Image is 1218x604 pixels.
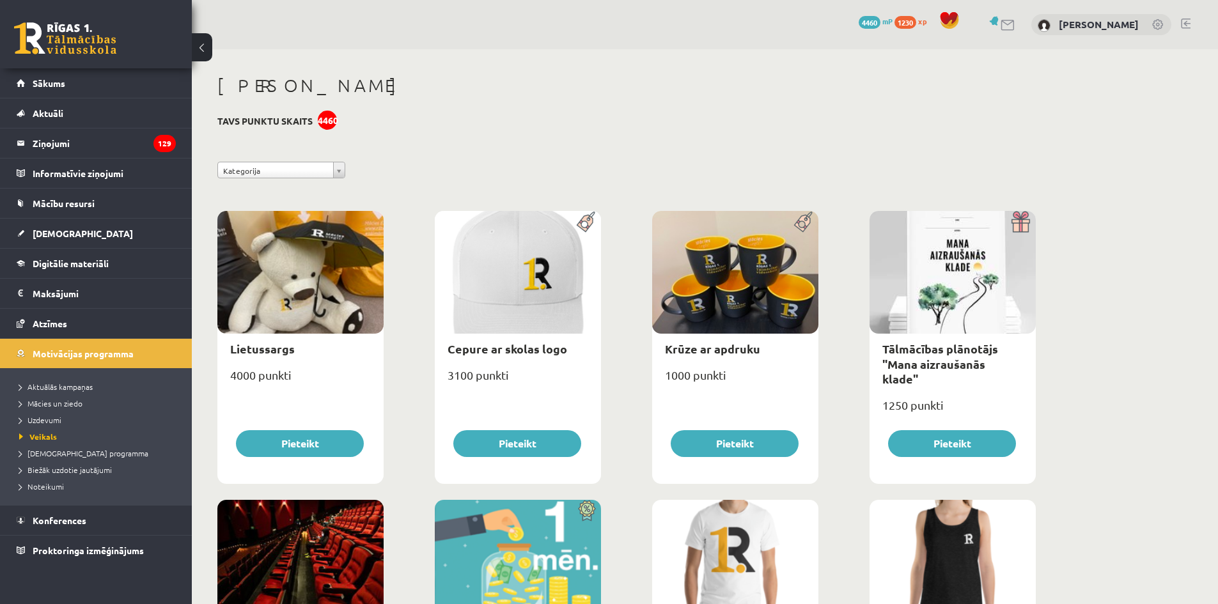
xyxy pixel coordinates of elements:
[236,430,364,457] button: Pieteikt
[33,545,144,556] span: Proktoringa izmēģinājums
[14,22,116,54] a: Rīgas 1. Tālmācības vidusskola
[17,279,176,308] a: Maksājumi
[33,159,176,188] legend: Informatīvie ziņojumi
[19,398,179,409] a: Mācies un ziedo
[217,75,1036,97] h1: [PERSON_NAME]
[665,341,760,356] a: Krūze ar apdruku
[448,341,567,356] a: Cepure ar skolas logo
[230,341,295,356] a: Lietussargs
[217,116,313,127] h3: Tavs punktu skaits
[19,431,179,442] a: Veikals
[882,16,893,26] span: mP
[894,16,916,29] span: 1230
[17,68,176,98] a: Sākums
[17,339,176,368] a: Motivācijas programma
[17,128,176,158] a: Ziņojumi129
[882,341,998,386] a: Tālmācības plānotājs "Mana aizraušanās klade"
[217,364,384,396] div: 4000 punkti
[19,382,93,392] span: Aktuālās kampaņas
[17,536,176,565] a: Proktoringa izmēģinājums
[19,481,64,492] span: Noteikumi
[17,98,176,128] a: Aktuāli
[17,189,176,218] a: Mācību resursi
[33,318,67,329] span: Atzīmes
[435,364,601,396] div: 3100 punkti
[1038,19,1050,32] img: Kārlis Bergs
[17,506,176,535] a: Konferences
[671,430,799,457] button: Pieteikt
[17,309,176,338] a: Atzīmes
[33,107,63,119] span: Aktuāli
[1007,211,1036,233] img: Dāvana ar pārsteigumu
[33,197,95,209] span: Mācību resursi
[17,249,176,278] a: Digitālie materiāli
[19,414,179,426] a: Uzdevumi
[223,162,328,179] span: Kategorija
[19,415,61,425] span: Uzdevumi
[19,481,179,492] a: Noteikumi
[19,431,57,442] span: Veikals
[33,348,134,359] span: Motivācijas programma
[918,16,926,26] span: xp
[318,111,337,130] div: 4460
[870,394,1036,426] div: 1250 punkti
[217,162,345,178] a: Kategorija
[33,279,176,308] legend: Maksājumi
[19,448,148,458] span: [DEMOGRAPHIC_DATA] programma
[859,16,880,29] span: 4460
[17,219,176,248] a: [DEMOGRAPHIC_DATA]
[572,211,601,233] img: Populāra prece
[888,430,1016,457] button: Pieteikt
[652,364,818,396] div: 1000 punkti
[33,128,176,158] legend: Ziņojumi
[572,500,601,522] img: Atlaide
[33,228,133,239] span: [DEMOGRAPHIC_DATA]
[19,381,179,392] a: Aktuālās kampaņas
[790,211,818,233] img: Populāra prece
[33,77,65,89] span: Sākums
[33,515,86,526] span: Konferences
[453,430,581,457] button: Pieteikt
[19,465,112,475] span: Biežāk uzdotie jautājumi
[153,135,176,152] i: 129
[19,464,179,476] a: Biežāk uzdotie jautājumi
[19,447,179,459] a: [DEMOGRAPHIC_DATA] programma
[1059,18,1139,31] a: [PERSON_NAME]
[33,258,109,269] span: Digitālie materiāli
[894,16,933,26] a: 1230 xp
[17,159,176,188] a: Informatīvie ziņojumi
[859,16,893,26] a: 4460 mP
[19,398,82,408] span: Mācies un ziedo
